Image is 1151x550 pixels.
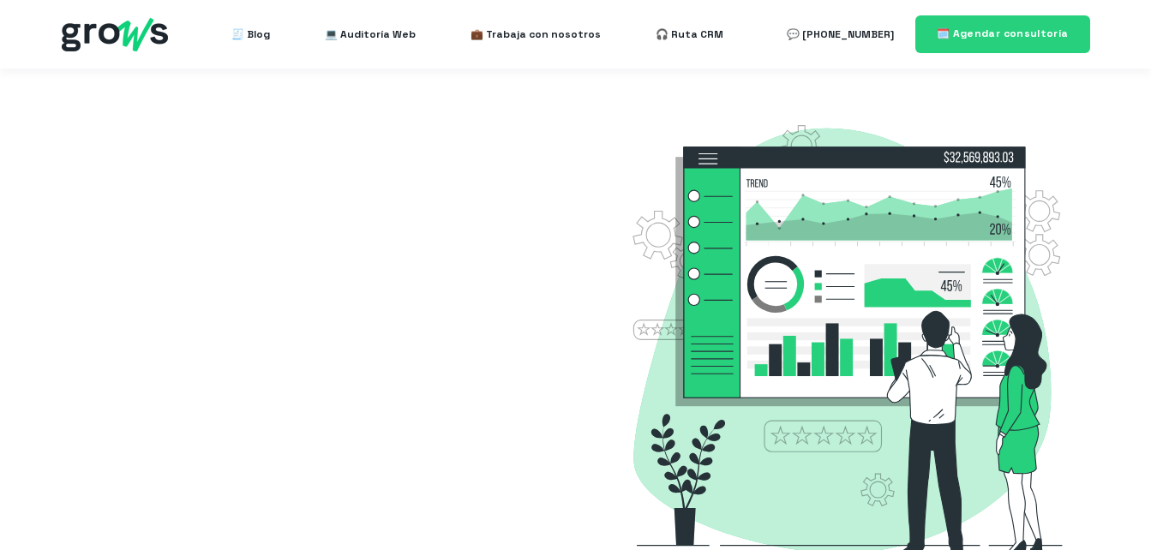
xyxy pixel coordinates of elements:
[471,17,601,51] a: 💼 Trabaja con nosotros
[62,18,168,51] img: grows - hubspot
[325,17,416,51] a: 💻 Auditoría Web
[915,15,1090,52] a: 🗓️ Agendar consultoría
[656,17,723,51] a: 🎧 Ruta CRM
[231,17,270,51] a: 🧾 Blog
[787,17,894,51] a: 💬 [PHONE_NUMBER]
[937,27,1069,40] span: 🗓️ Agendar consultoría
